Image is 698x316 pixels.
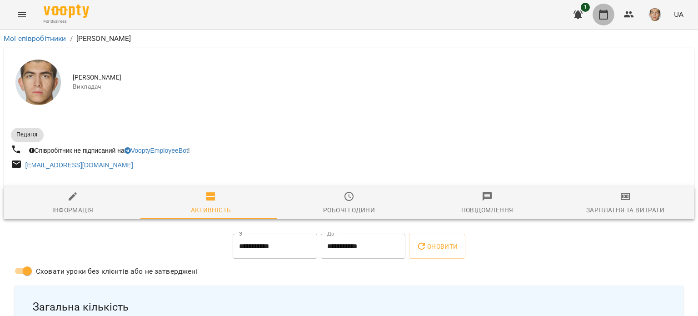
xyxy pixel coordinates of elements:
span: 1 [581,3,590,12]
span: Загальна кількість [33,300,665,314]
img: 290265f4fa403245e7fea1740f973bad.jpg [648,8,661,21]
nav: breadcrumb [4,33,694,44]
img: Недайборщ Андрій Сергійович [15,60,61,105]
span: Оновити [416,241,458,252]
a: VooptyEmployeeBot [125,147,188,154]
span: Педагог [11,130,44,139]
span: For Business [44,19,89,25]
button: Menu [11,4,33,25]
div: Інформація [52,205,94,216]
button: Оновити [409,234,465,259]
div: Активність [191,205,231,216]
span: [PERSON_NAME] [73,73,687,82]
div: Повідомлення [461,205,514,216]
button: UA [670,6,687,23]
div: Робочі години [323,205,375,216]
img: Voopty Logo [44,5,89,18]
span: Викладач [73,82,687,91]
a: Мої співробітники [4,34,66,43]
p: [PERSON_NAME] [76,33,131,44]
li: / [70,33,73,44]
a: [EMAIL_ADDRESS][DOMAIN_NAME] [25,161,133,169]
div: Зарплатня та Витрати [586,205,664,216]
span: UA [674,10,683,19]
span: Сховати уроки без клієнтів або не затверджені [36,266,198,277]
div: Співробітник не підписаний на ! [27,144,192,157]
